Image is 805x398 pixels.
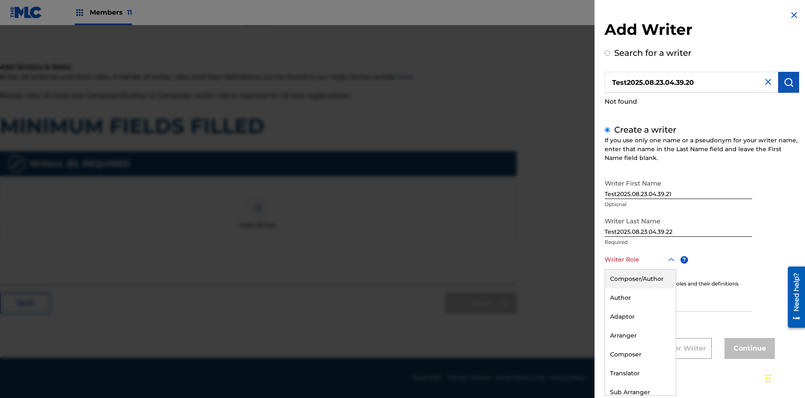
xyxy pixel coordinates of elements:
[10,6,42,18] img: MLC Logo
[127,8,132,16] span: 11
[766,366,771,391] div: Drag
[605,201,752,208] p: Optional
[605,20,799,42] h2: Add Writer
[784,77,794,87] img: Search Works
[614,48,691,58] label: Search for a writer
[763,77,773,87] img: close
[605,364,676,383] div: Translator
[782,263,805,332] iframe: Resource Center
[605,93,799,111] div: Not found
[605,313,752,321] p: Optional
[605,288,676,307] div: Author
[605,136,799,162] div: If you use only one name or a pseudonym for your writer name, enter that name in the Last Name fi...
[605,326,676,345] div: Arranger
[763,358,805,398] iframe: Chat Widget
[605,72,778,93] input: Search writer's name or IPI Number
[605,307,676,326] div: Adaptor
[614,125,676,135] label: Create a writer
[75,8,85,18] img: Top Rightsholders
[680,256,688,264] span: ?
[605,345,676,364] div: Composer
[90,8,132,17] span: Members
[605,238,752,246] p: Required
[605,270,676,288] div: Composer/Author
[605,280,799,288] div: Click for a list of writer roles and their definitions.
